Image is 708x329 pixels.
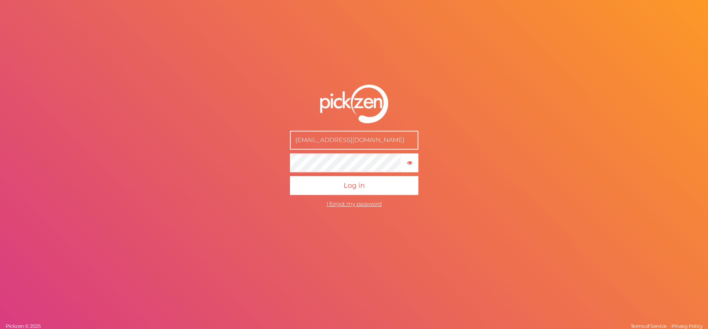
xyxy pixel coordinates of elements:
[320,85,388,123] img: pz-logo-white.png
[629,323,669,329] a: Terms of Service
[4,323,42,329] a: Pickzen © 2025
[631,323,667,329] span: Terms of Service
[290,176,418,195] button: Log in
[671,323,702,329] span: Privacy Policy
[344,181,365,190] span: Log in
[327,200,382,207] a: I forgot my password
[669,323,704,329] a: Privacy Policy
[290,131,418,150] input: E-mail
